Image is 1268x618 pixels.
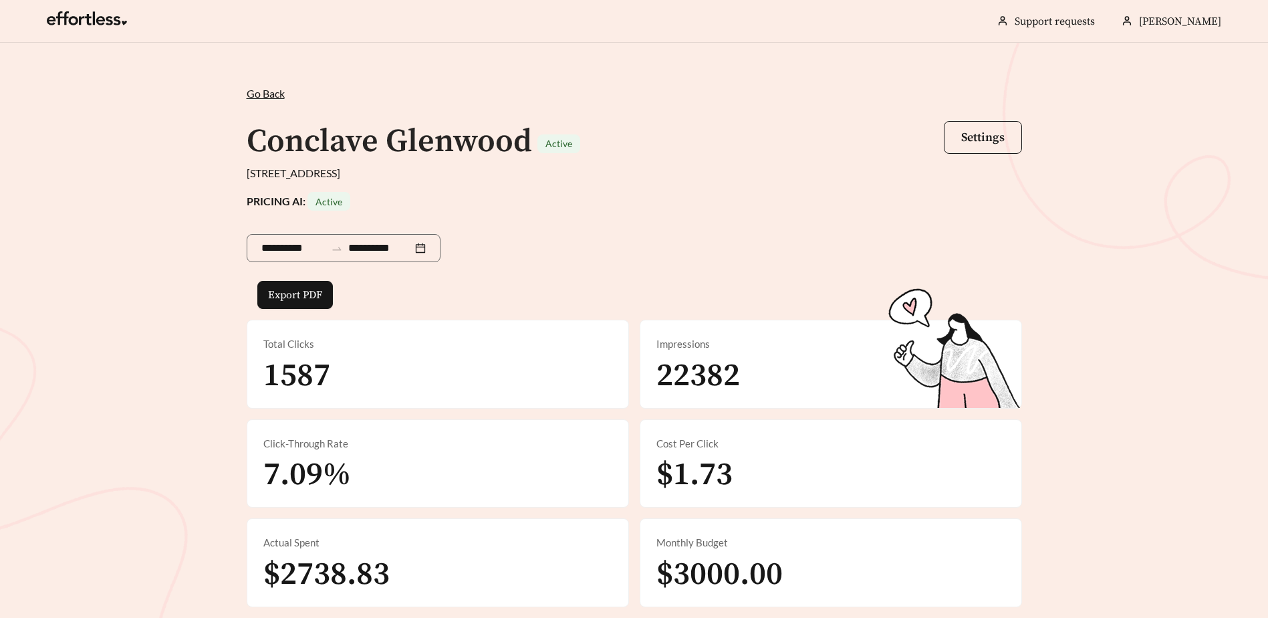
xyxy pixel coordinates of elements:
[656,356,740,396] span: 22382
[656,554,783,595] span: $3000.00
[1015,15,1095,28] a: Support requests
[545,138,572,149] span: Active
[944,121,1022,154] button: Settings
[656,336,1005,352] div: Impressions
[315,196,342,207] span: Active
[247,165,1022,181] div: [STREET_ADDRESS]
[331,243,343,255] span: swap-right
[656,455,733,495] span: $1.73
[656,436,1005,451] div: Cost Per Click
[656,535,1005,550] div: Monthly Budget
[263,436,612,451] div: Click-Through Rate
[1139,15,1221,28] span: [PERSON_NAME]
[263,336,612,352] div: Total Clicks
[247,87,285,100] span: Go Back
[257,281,333,309] button: Export PDF
[263,455,351,495] span: 7.09%
[247,122,532,162] h1: Conclave Glenwood
[263,554,390,595] span: $2738.83
[268,287,322,303] span: Export PDF
[961,130,1005,145] span: Settings
[263,356,330,396] span: 1587
[263,535,612,550] div: Actual Spent
[247,195,350,207] strong: PRICING AI:
[331,242,343,254] span: to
